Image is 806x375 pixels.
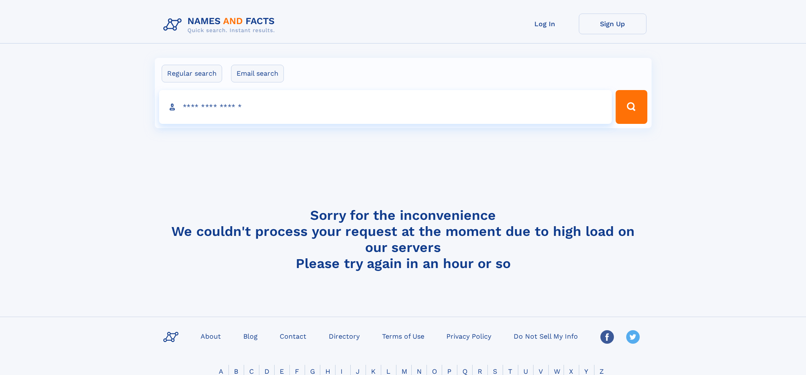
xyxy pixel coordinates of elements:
a: Directory [325,330,363,342]
img: Facebook [600,330,614,344]
img: Logo Names and Facts [160,14,282,36]
button: Search Button [616,90,647,124]
h4: Sorry for the inconvenience We couldn't process your request at the moment due to high load on ou... [160,207,646,271]
label: Email search [231,65,284,82]
a: Log In [511,14,579,34]
a: Sign Up [579,14,646,34]
a: About [197,330,224,342]
a: Contact [276,330,310,342]
img: Twitter [626,330,640,344]
input: search input [159,90,612,124]
a: Privacy Policy [443,330,495,342]
a: Terms of Use [379,330,428,342]
label: Regular search [162,65,222,82]
a: Blog [240,330,261,342]
a: Do Not Sell My Info [510,330,581,342]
